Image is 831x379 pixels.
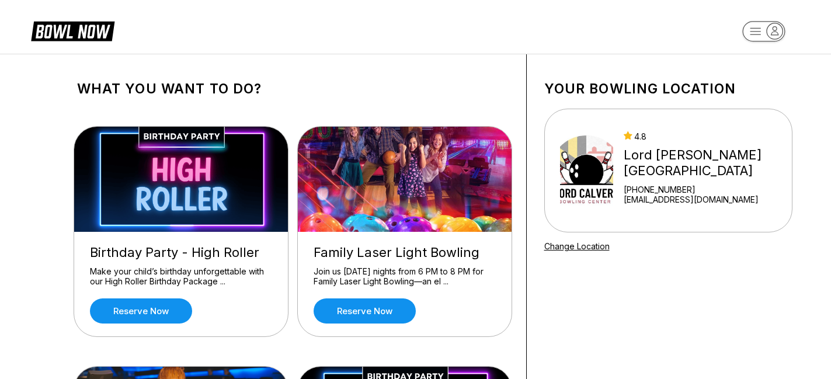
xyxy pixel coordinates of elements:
[90,245,272,260] div: Birthday Party - High Roller
[560,127,614,214] img: Lord Calvert Bowling Center
[314,298,416,324] a: Reserve now
[544,241,610,251] a: Change Location
[624,131,787,141] div: 4.8
[624,185,787,194] div: [PHONE_NUMBER]
[74,127,289,232] img: Birthday Party - High Roller
[77,81,509,97] h1: What you want to do?
[90,266,272,287] div: Make your child’s birthday unforgettable with our High Roller Birthday Package ...
[90,298,192,324] a: Reserve now
[314,245,496,260] div: Family Laser Light Bowling
[624,147,787,179] div: Lord [PERSON_NAME][GEOGRAPHIC_DATA]
[314,266,496,287] div: Join us [DATE] nights from 6 PM to 8 PM for Family Laser Light Bowling—an el ...
[544,81,792,97] h1: Your bowling location
[298,127,513,232] img: Family Laser Light Bowling
[624,194,787,204] a: [EMAIL_ADDRESS][DOMAIN_NAME]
